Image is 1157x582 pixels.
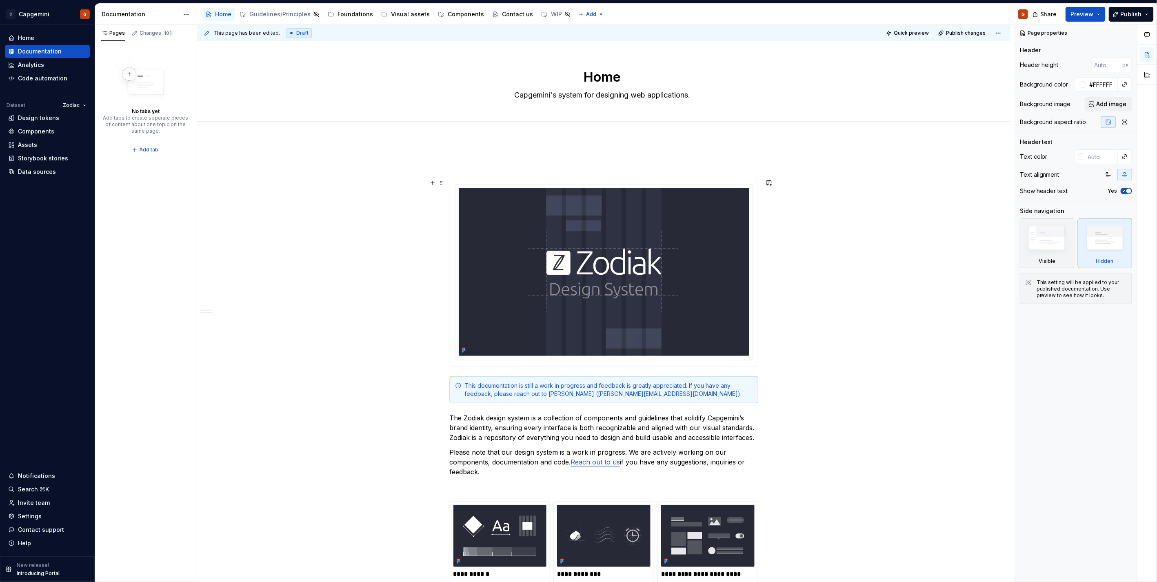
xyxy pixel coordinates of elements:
div: Documentation [102,10,179,18]
img: 0d8e1f8e-19bd-40d6-9eb5-c79e31f331bd.png [557,505,651,567]
div: Components [448,10,484,18]
span: Zodiac [63,102,80,109]
div: Background image [1020,100,1071,108]
a: Documentation [5,45,90,58]
div: WIP [551,10,562,18]
div: Invite team [18,499,50,507]
div: Background aspect ratio [1020,118,1086,126]
a: Storybook stories [5,152,90,165]
span: Draft [296,30,309,36]
span: Share [1040,10,1057,18]
div: Text color [1020,153,1048,161]
button: Share [1028,7,1062,22]
div: Contact us [502,10,533,18]
button: Contact support [5,523,90,536]
div: Changes [140,30,173,36]
button: Add image [1085,97,1132,111]
button: Publish [1109,7,1154,22]
div: Foundations [338,10,373,18]
a: Data sources [5,165,90,178]
button: Help [5,537,90,550]
div: Pages [101,30,125,36]
a: Foundations [324,8,376,21]
div: Visible [1039,258,1055,264]
div: Home [215,10,231,18]
a: Analytics [5,58,90,71]
a: Guidelines/Principles [236,8,323,21]
button: Preview [1066,7,1106,22]
div: Header height [1020,61,1059,69]
span: Add image [1097,100,1127,108]
div: Hidden [1078,218,1133,268]
a: Code automation [5,72,90,85]
span: Publish changes [946,30,986,36]
a: Invite team [5,496,90,509]
div: Documentation [18,47,62,56]
span: Publish [1121,10,1142,18]
div: Side navigation [1020,207,1065,215]
a: Contact us [489,8,536,21]
div: Storybook stories [18,154,68,162]
div: Search ⌘K [18,485,49,493]
a: Assets [5,138,90,151]
div: Dataset [7,102,25,109]
a: Settings [5,510,90,523]
div: C [6,9,16,19]
div: G [1022,11,1025,18]
div: Add tabs to create separate pieces of content about one topic on the same page. [103,115,189,134]
label: Yes [1108,188,1117,194]
span: This page has been edited. [213,30,280,36]
p: px [1123,62,1129,68]
a: Visual assets [378,8,433,21]
button: Zodiac [59,100,90,111]
button: Publish changes [936,27,989,39]
div: Header [1020,46,1041,54]
div: This documentation is still a work in progress and feedback is greatly appreciated. If you have a... [465,382,753,398]
p: The Zodiak design system is a collection of components and guidelines that solidify Capgemini’s b... [450,413,758,442]
a: Components [5,125,90,138]
button: Search ⌘K [5,483,90,496]
div: Analytics [18,61,44,69]
div: Text alignment [1020,171,1059,179]
div: Visual assets [391,10,430,18]
div: Page tree [202,6,574,22]
div: Home [18,34,34,42]
input: Auto [1086,77,1118,92]
a: Design tokens [5,111,90,124]
div: This setting will be applied to your published documentation. Use preview to see how it looks. [1037,279,1127,299]
span: Add tab [140,147,159,153]
a: Home [202,8,235,21]
div: Header text [1020,138,1053,146]
a: Home [5,31,90,44]
div: Background color [1020,80,1068,89]
div: Visible [1020,218,1075,268]
div: Help [18,539,31,547]
p: Introducing Portal [17,570,60,577]
div: Guidelines/Principles [249,10,311,18]
div: Assets [18,141,37,149]
button: Notifications [5,469,90,482]
div: Data sources [18,168,56,176]
textarea: Capgemini's system for designing web applications. [448,89,757,102]
div: Contact support [18,526,64,534]
a: Reach out to us [571,458,620,466]
textarea: Home [448,67,757,87]
img: b18d0054-24e1-49ad-928e-c39a5e987d43.png [453,505,547,567]
input: Auto [1085,149,1118,164]
div: Show header text [1020,187,1068,195]
input: Auto [1091,58,1123,72]
div: Capgemini [19,10,49,18]
div: Code automation [18,74,67,82]
div: No tabs yet [132,108,160,115]
div: Design tokens [18,114,59,122]
p: Please note that our design system is a work in progress. We are actively working on our componen... [450,447,758,477]
button: Add tab [129,144,162,155]
div: Hidden [1096,258,1114,264]
span: Preview [1071,10,1094,18]
a: WIP [538,8,574,21]
div: G [83,11,87,18]
span: 101 [163,30,173,36]
a: Components [435,8,487,21]
div: Notifications [18,472,55,480]
span: Add [586,11,596,18]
